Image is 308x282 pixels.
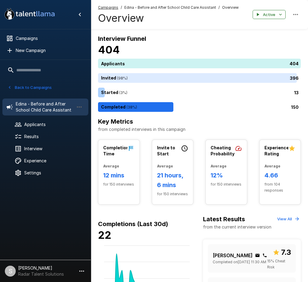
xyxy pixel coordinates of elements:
b: Experience Rating [264,145,289,156]
span: Completed on [DATE] 11:30 AM [213,259,266,265]
span: for 150 interviews [157,191,188,197]
b: Interview Funnel [98,35,146,42]
span: 15 % Cheat Risk [267,258,291,270]
p: 404 [290,60,299,67]
span: / [121,5,122,11]
div: Click to copy [262,253,267,258]
b: Latest Results [203,216,245,223]
u: Campaigns [98,5,118,10]
span: / [218,5,220,11]
b: 7.3 [281,248,291,257]
b: Average [103,164,119,168]
b: Key Metrics [98,118,133,125]
b: 404 [98,44,120,56]
h6: 4.66 [264,170,296,180]
p: 13 [294,89,299,96]
span: for 150 interviews [103,181,135,187]
p: [PERSON_NAME] [213,252,253,259]
span: from 104 responses [264,181,296,193]
span: for 150 interviews [211,181,242,187]
p: 150 [291,104,299,110]
b: Invite to Start [157,145,175,156]
span: Overview [222,5,239,11]
h4: Overview [98,12,239,24]
b: Completions (Last 30d) [98,220,168,228]
b: Average [157,164,173,168]
div: Click to copy [255,253,260,258]
b: Average [264,164,280,168]
b: Average [211,164,227,168]
button: Active [253,10,286,19]
h6: 12% [211,170,242,180]
span: Edina - Before and After School Child Care Assistant [124,5,216,11]
b: 22 [98,229,111,241]
h6: 12 mins [103,170,135,180]
button: View All [276,214,301,224]
span: Overall score out of 10 [273,247,291,258]
p: from the current interview version [203,224,271,230]
b: Cheating Probability [211,145,234,156]
p: 396 [290,75,299,81]
b: Completion Time [103,145,129,156]
h6: 21 hours, 6 mins [157,170,188,190]
p: from completed interviews in this campaign [98,126,301,132]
